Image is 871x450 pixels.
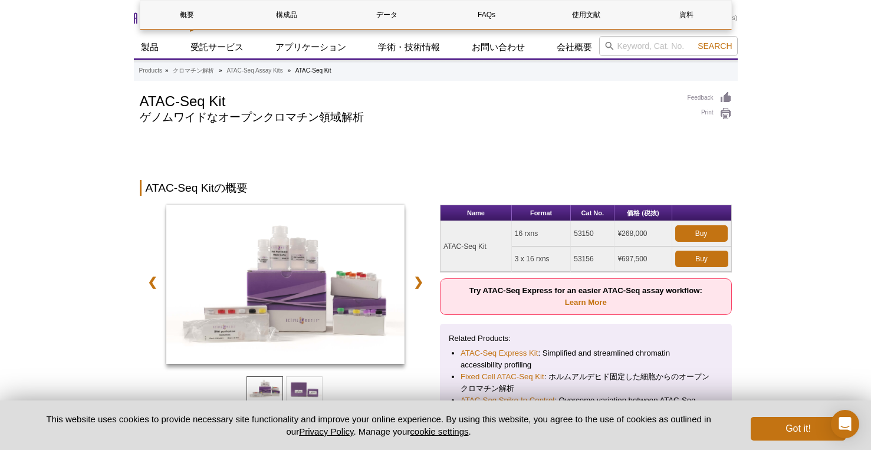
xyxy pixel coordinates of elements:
[639,1,733,29] a: 資料
[675,251,728,267] a: Buy
[698,41,732,51] span: Search
[688,91,732,104] a: Feedback
[140,112,676,123] h2: ゲノムワイドなオープンクロマチン領域解析
[571,221,614,247] td: 53150
[26,413,732,438] p: This website uses cookies to provide necessary site functionality and improve your online experie...
[461,371,711,395] li: : ホルムアルデヒド固定した細胞からのオープンクロマチン解析
[287,67,291,74] li: »
[441,205,512,221] th: Name
[614,247,672,272] td: ¥697,500
[465,36,532,58] a: お問い合わせ
[614,205,672,221] th: 価格 (税抜)
[675,225,728,242] a: Buy
[461,347,711,371] li: : Simplified and streamlined chromatin accessibility profiling
[831,410,859,438] div: Open Intercom Messenger
[565,298,607,307] a: Learn More
[340,1,433,29] a: データ
[183,36,251,58] a: 受託サービス
[449,333,723,344] p: Related Products:
[166,205,405,367] a: ATAC-Seq Kit
[461,371,544,383] a: Fixed Cell ATAC-Seq Kit
[461,395,554,406] a: ATAC-Seq Spike-In Control
[461,395,711,418] li: : Overcome variation between ATAC-Seq datasets
[512,205,571,221] th: Format
[512,221,571,247] td: 16 rxns
[226,65,282,76] a: ATAC-Seq Assay Kits
[240,1,334,29] a: 構成品
[461,347,538,359] a: ATAC-Seq Express Kit
[140,91,676,109] h1: ATAC-Seq Kit
[268,36,353,58] a: アプリケーション
[694,41,735,51] button: Search
[571,247,614,272] td: 53156
[599,36,738,56] input: Keyword, Cat. No.
[140,1,234,29] a: 概要
[550,36,599,58] a: 会社概要
[439,1,533,29] a: FAQs
[512,247,571,272] td: 3 x 16 rxns
[295,67,331,74] li: ATAC-Seq Kit
[469,286,702,307] strong: Try ATAC-Seq Express for an easier ATAC-Seq assay workflow:
[140,268,165,295] a: ❮
[614,221,672,247] td: ¥268,000
[173,65,214,76] a: クロマチン解析
[140,180,732,196] h2: ATAC-Seq Kitの概要
[751,417,845,441] button: Got it!
[540,1,633,29] a: 使用文献
[299,426,353,436] a: Privacy Policy
[134,36,166,58] a: 製品
[441,221,512,272] td: ATAC-Seq Kit
[219,67,222,74] li: »
[371,36,447,58] a: 学術・技術情報
[406,268,431,295] a: ❯
[571,205,614,221] th: Cat No.
[166,205,405,364] img: ATAC-Seq Kit
[688,107,732,120] a: Print
[165,67,169,74] li: »
[410,426,468,436] button: cookie settings
[139,65,162,76] a: Products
